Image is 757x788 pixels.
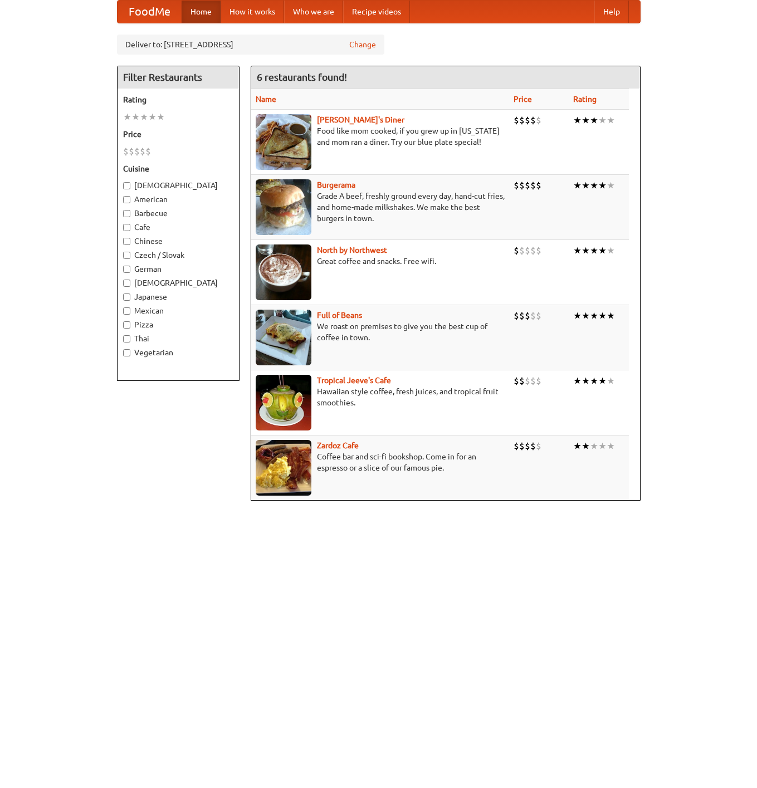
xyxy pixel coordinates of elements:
[123,305,233,316] label: Mexican
[123,129,233,140] h5: Price
[525,114,530,126] li: $
[123,236,233,247] label: Chinese
[157,111,165,123] li: ★
[317,246,387,254] a: North by Northwest
[349,39,376,50] a: Change
[123,111,131,123] li: ★
[573,179,582,192] li: ★
[118,66,239,89] h4: Filter Restaurants
[123,293,130,301] input: Japanese
[598,244,607,257] li: ★
[256,386,505,408] p: Hawaiian style coffee, fresh juices, and tropical fruit smoothies.
[123,252,130,259] input: Czech / Slovak
[536,310,541,322] li: $
[256,440,311,496] img: zardoz.jpg
[590,179,598,192] li: ★
[514,114,519,126] li: $
[317,311,362,320] a: Full of Beans
[530,310,536,322] li: $
[525,244,530,257] li: $
[123,291,233,302] label: Japanese
[519,179,525,192] li: $
[573,310,582,322] li: ★
[598,310,607,322] li: ★
[607,244,615,257] li: ★
[607,440,615,452] li: ★
[317,180,355,189] a: Burgerama
[594,1,629,23] a: Help
[582,114,590,126] li: ★
[123,249,233,261] label: Czech / Slovak
[123,163,233,174] h5: Cuisine
[317,115,404,124] a: [PERSON_NAME]'s Diner
[256,179,311,235] img: burgerama.jpg
[519,114,525,126] li: $
[607,375,615,387] li: ★
[530,440,536,452] li: $
[573,114,582,126] li: ★
[514,95,532,104] a: Price
[256,451,505,473] p: Coffee bar and sci-fi bookshop. Come in for an espresso or a slice of our famous pie.
[536,244,541,257] li: $
[117,35,384,55] div: Deliver to: [STREET_ADDRESS]
[598,114,607,126] li: ★
[123,335,130,342] input: Thai
[256,310,311,365] img: beans.jpg
[123,145,129,158] li: $
[123,319,233,330] label: Pizza
[590,244,598,257] li: ★
[536,375,541,387] li: $
[317,441,359,450] a: Zardoz Cafe
[536,440,541,452] li: $
[514,375,519,387] li: $
[582,375,590,387] li: ★
[148,111,157,123] li: ★
[525,179,530,192] li: $
[582,179,590,192] li: ★
[317,376,391,385] a: Tropical Jeeve's Cafe
[573,440,582,452] li: ★
[590,375,598,387] li: ★
[134,145,140,158] li: $
[582,310,590,322] li: ★
[514,440,519,452] li: $
[536,179,541,192] li: $
[514,310,519,322] li: $
[530,179,536,192] li: $
[123,194,233,205] label: American
[519,440,525,452] li: $
[607,310,615,322] li: ★
[525,375,530,387] li: $
[123,222,233,233] label: Cafe
[140,111,148,123] li: ★
[590,440,598,452] li: ★
[525,440,530,452] li: $
[123,321,130,329] input: Pizza
[256,375,311,430] img: jeeves.jpg
[123,208,233,219] label: Barbecue
[131,111,140,123] li: ★
[123,333,233,344] label: Thai
[123,349,130,356] input: Vegetarian
[256,244,311,300] img: north.jpg
[519,244,525,257] li: $
[123,180,233,191] label: [DEMOGRAPHIC_DATA]
[519,375,525,387] li: $
[536,114,541,126] li: $
[256,190,505,224] p: Grade A beef, freshly ground every day, hand-cut fries, and home-made milkshakes. We make the bes...
[123,224,130,231] input: Cafe
[590,114,598,126] li: ★
[123,196,130,203] input: American
[221,1,284,23] a: How it works
[514,179,519,192] li: $
[129,145,134,158] li: $
[123,266,130,273] input: German
[256,114,311,170] img: sallys.jpg
[123,277,233,288] label: [DEMOGRAPHIC_DATA]
[573,95,597,104] a: Rating
[598,375,607,387] li: ★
